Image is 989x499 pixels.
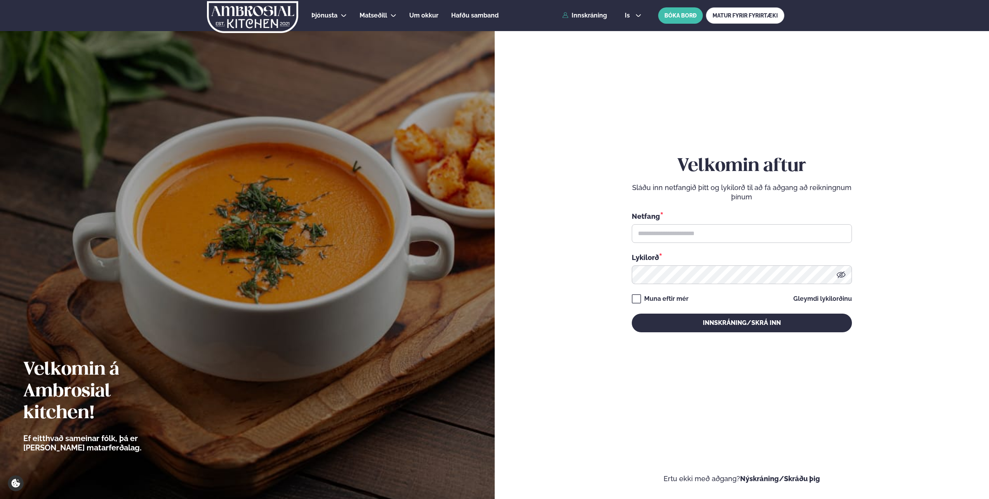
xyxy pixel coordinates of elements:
[632,314,852,332] button: Innskráning/Skrá inn
[632,211,852,221] div: Netfang
[518,474,966,483] p: Ertu ekki með aðgang?
[793,296,852,302] a: Gleymdi lykilorðinu
[625,12,632,19] span: is
[632,252,852,262] div: Lykilorð
[562,12,607,19] a: Innskráning
[619,12,648,19] button: is
[360,12,387,19] span: Matseðill
[409,12,438,19] span: Um okkur
[658,7,703,24] button: BÓKA BORÐ
[451,12,499,19] span: Hafðu samband
[360,11,387,20] a: Matseðill
[632,155,852,177] h2: Velkomin aftur
[409,11,438,20] a: Um okkur
[8,475,24,491] a: Cookie settings
[311,11,337,20] a: Þjónusta
[451,11,499,20] a: Hafðu samband
[706,7,784,24] a: MATUR FYRIR FYRIRTÆKI
[632,183,852,202] p: Sláðu inn netfangið þitt og lykilorð til að fá aðgang að reikningnum þínum
[23,434,184,452] p: Ef eitthvað sameinar fólk, þá er [PERSON_NAME] matarferðalag.
[740,475,820,483] a: Nýskráning/Skráðu þig
[311,12,337,19] span: Þjónusta
[23,359,184,424] h2: Velkomin á Ambrosial kitchen!
[206,1,299,33] img: logo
